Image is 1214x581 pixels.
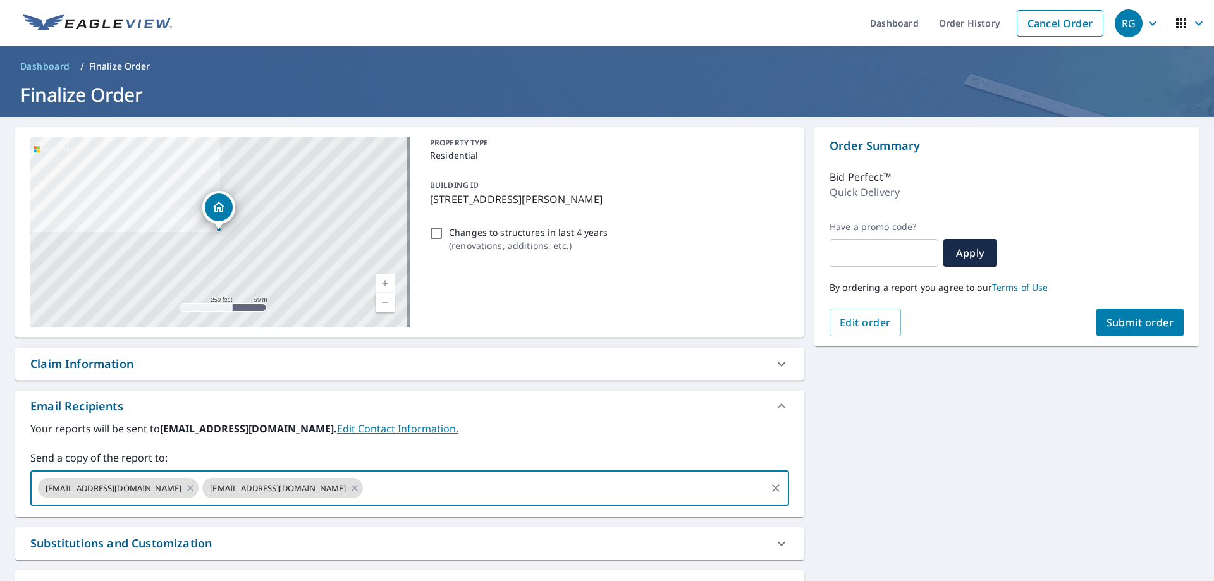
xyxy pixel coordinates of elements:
[430,137,784,149] p: PROPERTY TYPE
[1017,10,1103,37] a: Cancel Order
[30,450,789,465] label: Send a copy of the report to:
[15,82,1199,107] h1: Finalize Order
[202,191,235,230] div: Dropped pin, building 1, Residential property, 4309 Markwood Ln Fairfax, VA 22033
[202,478,363,498] div: [EMAIL_ADDRESS][DOMAIN_NAME]
[830,185,900,200] p: Quick Delivery
[1107,315,1174,329] span: Submit order
[830,137,1184,154] p: Order Summary
[160,422,337,436] b: [EMAIL_ADDRESS][DOMAIN_NAME].
[337,422,458,436] a: EditContactInfo
[943,239,997,267] button: Apply
[376,274,395,293] a: Current Level 17, Zoom In
[15,527,804,560] div: Substitutions and Customization
[830,282,1184,293] p: By ordering a report you agree to our
[23,14,172,33] img: EV Logo
[830,221,938,233] label: Have a promo code?
[38,478,199,498] div: [EMAIL_ADDRESS][DOMAIN_NAME]
[449,239,608,252] p: ( renovations, additions, etc. )
[376,293,395,312] a: Current Level 17, Zoom Out
[449,226,608,239] p: Changes to structures in last 4 years
[38,482,189,494] span: [EMAIL_ADDRESS][DOMAIN_NAME]
[430,149,784,162] p: Residential
[89,60,150,73] p: Finalize Order
[953,246,987,260] span: Apply
[992,281,1048,293] a: Terms of Use
[840,315,891,329] span: Edit order
[80,59,84,74] li: /
[202,482,353,494] span: [EMAIL_ADDRESS][DOMAIN_NAME]
[20,60,70,73] span: Dashboard
[1115,9,1143,37] div: RG
[830,169,891,185] p: Bid Perfect™
[30,535,212,552] div: Substitutions and Customization
[15,391,804,421] div: Email Recipients
[30,355,133,372] div: Claim Information
[767,479,785,497] button: Clear
[30,398,123,415] div: Email Recipients
[15,56,75,76] a: Dashboard
[430,192,784,207] p: [STREET_ADDRESS][PERSON_NAME]
[1096,309,1184,336] button: Submit order
[830,309,901,336] button: Edit order
[430,180,479,190] p: BUILDING ID
[30,421,789,436] label: Your reports will be sent to
[15,348,804,380] div: Claim Information
[15,56,1199,76] nav: breadcrumb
